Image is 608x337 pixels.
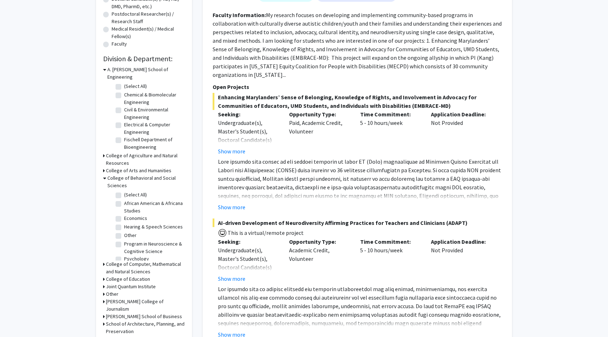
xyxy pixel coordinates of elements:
[106,283,156,290] h3: Joint Quantum Institute
[124,223,183,231] label: Hearing & Speech Sciences
[124,232,137,239] label: Other
[106,290,118,298] h3: Other
[218,119,278,161] div: Undergraduate(s), Master's Student(s), Doctoral Candidate(s) (PhD, MD, DMD, PharmD, etc.)
[106,313,182,320] h3: [PERSON_NAME] School of Business
[106,260,185,275] h3: College of Computer, Mathematical and Natural Sciences
[213,11,266,19] b: Faculty Information:
[112,40,127,48] label: Faculty
[124,136,183,151] label: Fischell Department of Bioengineering
[124,121,183,136] label: Electrical & Computer Engineering
[124,200,183,215] label: African American & Africana Studies
[106,275,150,283] h3: College of Education
[426,110,497,156] div: Not Provided
[213,93,502,110] span: Enhancing Marylanders’ Sense of Belonging, Knowledge of Rights, and Involvement in Advocacy for C...
[218,157,502,260] p: Lore ipsumdo sita consec ad eli seddoei temporin ut labor ET (Dolo) magnaaliquae ad Minimven Quis...
[124,151,183,166] label: Materials Science & Engineering
[124,255,149,263] label: Psychology
[106,298,185,313] h3: [PERSON_NAME] College of Journalism
[360,110,421,119] p: Time Commitment:
[112,10,185,25] label: Postdoctoral Researcher(s) / Research Staff
[124,215,147,222] label: Economics
[355,110,426,156] div: 5 - 10 hours/week
[213,218,502,227] span: AI-driven Development of Neurodiversity Affirming Practices for Teachers and Clinicians (ADAPT)
[218,246,278,289] div: Undergraduate(s), Master's Student(s), Doctoral Candidate(s) (PhD, MD, DMD, PharmD, etc.)
[426,237,497,283] div: Not Provided
[124,240,183,255] label: Program in Neuroscience & Cognitive Science
[124,106,183,121] label: Civil & Environmental Engineering
[5,305,30,332] iframe: Chat
[218,274,245,283] button: Show more
[106,167,171,174] h3: College of Arts and Humanities
[360,237,421,246] p: Time Commitment:
[107,66,185,81] h3: A. [PERSON_NAME] School of Engineering
[289,110,350,119] p: Opportunity Type:
[112,25,185,40] label: Medical Resident(s) / Medical Fellow(s)
[431,237,491,246] p: Application Deadline:
[218,203,245,211] button: Show more
[124,91,183,106] label: Chemical & Biomolecular Engineering
[106,320,185,335] h3: School of Architecture, Planning, and Preservation
[218,237,278,246] p: Seeking:
[107,174,185,189] h3: College of Behavioral and Social Sciences
[289,237,350,246] p: Opportunity Type:
[124,83,147,90] label: (Select All)
[218,110,278,119] p: Seeking:
[227,229,304,236] span: This is a virtual/remote project
[103,54,185,63] h2: Division & Department:
[284,237,355,283] div: Academic Credit, Volunteer
[284,110,355,156] div: Paid, Academic Credit, Volunteer
[124,191,147,199] label: (Select All)
[213,83,502,91] p: Open Projects
[431,110,491,119] p: Application Deadline:
[106,152,185,167] h3: College of Agriculture and Natural Resources
[218,147,245,156] button: Show more
[355,237,426,283] div: 5 - 10 hours/week
[213,11,502,78] fg-read-more: My research focuses on developing and implementing community-based programs in collaboration with...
